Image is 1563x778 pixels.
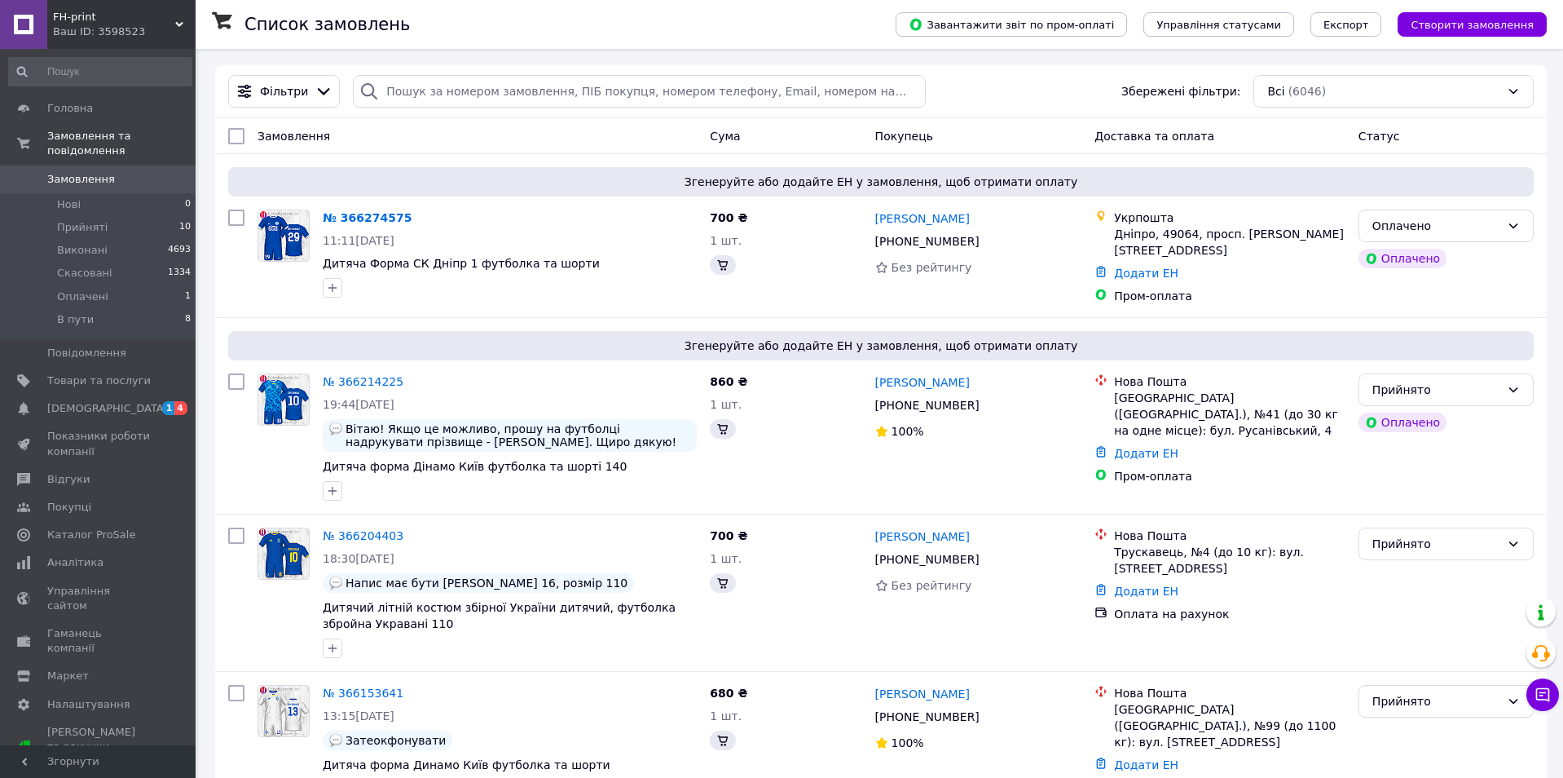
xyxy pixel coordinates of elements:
[872,705,983,728] div: [PHONE_NUMBER]
[1358,130,1400,143] span: Статус
[875,686,970,702] a: [PERSON_NAME]
[1114,267,1178,280] a: Додати ЕН
[57,220,108,235] span: Прийняті
[244,15,410,34] h1: Список замовлень
[1411,19,1534,31] span: Створити замовлення
[1114,226,1345,259] div: Дніпро, 49064, просп. [PERSON_NAME][STREET_ADDRESS]
[323,709,394,723] span: 13:15[DATE]
[346,577,627,590] span: Напис має бути [PERSON_NAME] 16, розмір 110
[323,529,403,542] a: № 366204403
[323,601,676,630] a: Дитячий літній костюм збірної України дитячий, футболка збройна Укравані 110
[1156,19,1281,31] span: Управління статусами
[710,529,747,542] span: 700 ₴
[1358,249,1446,268] div: Оплачено
[174,401,187,415] span: 4
[258,528,310,580] a: Фото товару
[258,374,309,425] img: Фото товару
[258,685,310,737] a: Фото товару
[323,398,394,411] span: 19:44[DATE]
[323,758,610,771] a: Дитяча форма Динамо Київ футболка та шорти
[47,346,126,360] span: Повідомлення
[1114,701,1345,750] div: [GEOGRAPHIC_DATA] ([GEOGRAPHIC_DATA].), №99 (до 1100 кг): вул. [STREET_ADDRESS]
[710,687,747,700] span: 680 ₴
[710,552,742,565] span: 1 шт.
[47,669,89,683] span: Маркет
[179,220,191,235] span: 10
[57,290,108,304] span: Оплачені
[329,734,342,747] img: :speech_balloon:
[8,57,192,86] input: Пошук
[1358,413,1446,432] div: Оплачено
[323,552,394,565] span: 18:30[DATE]
[710,709,742,723] span: 1 шт.
[47,584,151,613] span: Управління сайтом
[47,626,151,656] span: Гаманець компанії
[185,197,191,212] span: 0
[323,460,627,473] a: Дитяча форма Дінамо Київ футболка та шорті 140
[57,243,108,258] span: Виконані
[47,472,90,487] span: Відгуки
[47,172,115,187] span: Замовлення
[329,577,342,590] img: :speech_balloon:
[872,548,983,571] div: [PHONE_NUMBER]
[875,374,970,391] a: [PERSON_NAME]
[892,579,972,592] span: Без рейтингу
[57,266,112,281] span: Скасовані
[258,528,309,579] img: Фото товару
[892,736,924,749] span: 100%
[329,422,342,435] img: :speech_balloon:
[323,257,600,270] a: Дитяча Форма СК Дніпр 1 футболка та шорти
[258,686,309,736] img: Фото товару
[168,266,191,281] span: 1334
[1114,758,1178,771] a: Додати ЕН
[258,130,330,143] span: Замовлення
[258,210,309,261] img: Фото товару
[47,697,130,712] span: Налаштування
[1372,381,1500,399] div: Прийнято
[875,528,970,545] a: [PERSON_NAME]
[235,338,1527,354] span: Згенеруйте або додайте ЕН у замовлення, щоб отримати оплату
[47,725,151,770] span: [PERSON_NAME] та рахунки
[323,687,403,700] a: № 366153641
[1114,447,1178,460] a: Додати ЕН
[710,375,747,388] span: 860 ₴
[710,234,742,247] span: 1 шт.
[47,528,135,542] span: Каталог ProSale
[1114,390,1345,439] div: [GEOGRAPHIC_DATA] ([GEOGRAPHIC_DATA].), №41 (до 30 кг на одне місце): бул. Русанівський, 4
[1114,374,1345,390] div: Нова Пошта
[47,555,103,570] span: Аналітика
[1381,17,1547,30] a: Створити замовлення
[1094,130,1214,143] span: Доставка та оплата
[47,500,91,515] span: Покупці
[1114,685,1345,701] div: Нова Пошта
[47,101,93,116] span: Головна
[235,174,1527,190] span: Згенеруйте або додайте ЕН у замовлення, щоб отримати оплату
[872,394,983,417] div: [PHONE_NUMBER]
[1143,12,1294,37] button: Управління статусами
[185,290,191,304] span: 1
[1114,210,1345,226] div: Укрпошта
[1398,12,1547,37] button: Створити замовлення
[47,429,151,458] span: Показники роботи компанії
[875,210,970,227] a: [PERSON_NAME]
[1114,288,1345,304] div: Пром-оплата
[1114,468,1345,484] div: Пром-оплата
[162,401,175,415] span: 1
[710,130,740,143] span: Cума
[258,374,310,426] a: Фото товару
[1288,85,1327,98] span: (6046)
[909,17,1114,32] span: Завантажити звіт по пром-оплаті
[896,12,1127,37] button: Завантажити звіт по пром-оплаті
[1372,217,1500,235] div: Оплачено
[57,312,94,327] span: В пути
[47,374,151,388] span: Товари та послуги
[53,24,196,39] div: Ваш ID: 3598523
[346,422,690,449] span: Вітаю! Якщо це можливо, прошу на футболці надрукувати прізвище - [PERSON_NAME]. Щиро дякую!
[1372,535,1500,553] div: Прийнято
[892,261,972,274] span: Без рейтингу
[1310,12,1382,37] button: Експорт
